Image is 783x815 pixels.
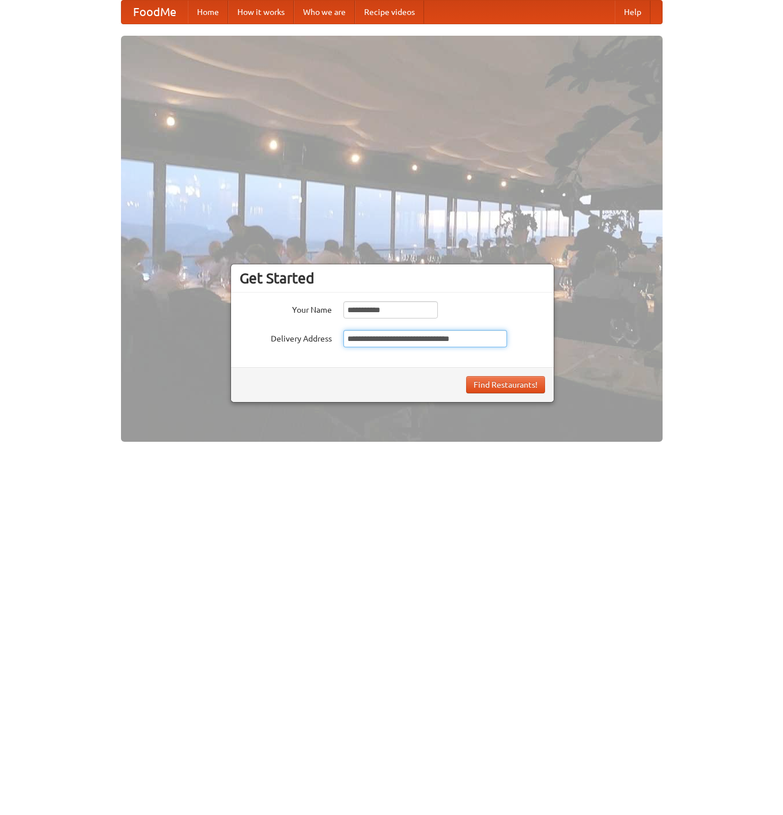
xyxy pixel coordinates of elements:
label: Your Name [240,301,332,316]
a: Home [188,1,228,24]
a: FoodMe [122,1,188,24]
label: Delivery Address [240,330,332,344]
a: Recipe videos [355,1,424,24]
a: Who we are [294,1,355,24]
a: How it works [228,1,294,24]
h3: Get Started [240,270,545,287]
button: Find Restaurants! [466,376,545,393]
a: Help [615,1,650,24]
